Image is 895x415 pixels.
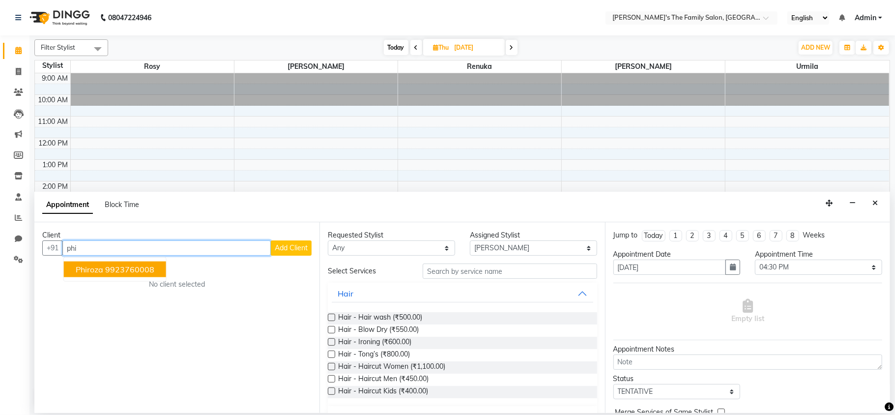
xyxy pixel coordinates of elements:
[669,230,682,241] li: 1
[35,60,70,71] div: Stylist
[703,230,716,241] li: 3
[41,181,70,192] div: 2:00 PM
[37,138,70,148] div: 12:00 PM
[384,40,408,55] span: Today
[25,4,92,31] img: logo
[41,43,75,51] span: Filter Stylist
[562,60,725,73] span: [PERSON_NAME]
[398,60,561,73] span: Renuka
[803,230,825,240] div: Weeks
[36,95,70,105] div: 10:00 AM
[613,230,638,240] div: Jump to
[42,230,312,240] div: Client
[76,265,103,274] span: phiroza
[720,230,732,241] li: 4
[452,40,501,55] input: 2025-10-09
[613,374,741,384] div: Status
[423,264,597,279] input: Search by service name
[320,266,415,276] div: Select Services
[855,13,876,23] span: Admin
[613,344,882,355] div: Appointment Notes
[686,230,699,241] li: 2
[786,230,799,241] li: 8
[338,325,419,337] span: Hair - Blow Dry (₹550.00)
[470,230,597,240] div: Assigned Stylist
[644,231,663,241] div: Today
[613,249,741,260] div: Appointment Date
[338,349,410,361] span: Hair - Tong’s (₹800.00)
[736,230,749,241] li: 5
[799,41,833,55] button: ADD NEW
[108,4,151,31] b: 08047224946
[431,44,452,51] span: Thu
[613,260,726,275] input: yyyy-mm-dd
[338,288,353,299] div: Hair
[755,249,882,260] div: Appointment Time
[71,60,234,73] span: Rosy
[725,60,889,73] span: urmila
[36,117,70,127] div: 11:00 AM
[338,374,429,386] span: Hair - Haircut Men (₹450.00)
[328,230,455,240] div: Requested Stylist
[338,337,411,349] span: Hair - Ironing (₹600.00)
[66,279,288,290] div: No client selected
[62,240,271,256] input: Search by Name/Mobile/Email/Code
[42,196,93,214] span: Appointment
[332,285,593,302] button: Hair
[234,60,398,73] span: [PERSON_NAME]
[275,243,308,252] span: Add Client
[868,196,882,211] button: Close
[731,299,764,324] span: Empty list
[105,200,139,209] span: Block Time
[753,230,766,241] li: 6
[40,73,70,84] div: 9:00 AM
[338,312,422,325] span: Hair - Hair wash (₹500.00)
[770,230,782,241] li: 7
[42,240,63,256] button: +91
[271,240,312,256] button: Add Client
[41,160,70,170] div: 1:00 PM
[801,44,830,51] span: ADD NEW
[338,361,445,374] span: Hair - Haircut Women (₹1,100.00)
[338,386,428,398] span: Hair - Haircut Kids (₹400.00)
[105,265,154,274] ngb-highlight: 9923760008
